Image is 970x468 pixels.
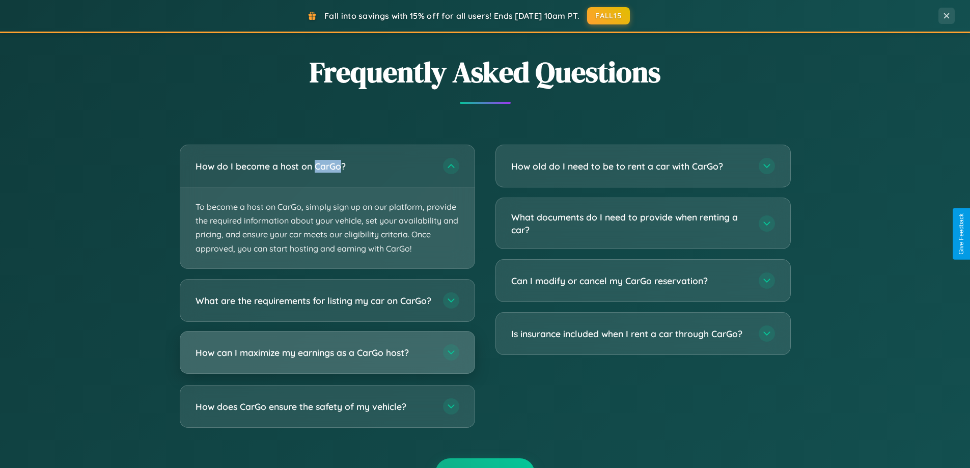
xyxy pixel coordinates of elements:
h3: Can I modify or cancel my CarGo reservation? [511,274,749,287]
h3: How can I maximize my earnings as a CarGo host? [196,346,433,359]
h3: Is insurance included when I rent a car through CarGo? [511,327,749,340]
h3: How do I become a host on CarGo? [196,160,433,173]
h3: What documents do I need to provide when renting a car? [511,211,749,236]
h3: How old do I need to be to rent a car with CarGo? [511,160,749,173]
h2: Frequently Asked Questions [180,52,791,92]
div: Give Feedback [958,213,965,255]
h3: What are the requirements for listing my car on CarGo? [196,294,433,307]
h3: How does CarGo ensure the safety of my vehicle? [196,400,433,412]
span: Fall into savings with 15% off for all users! Ends [DATE] 10am PT. [324,11,579,21]
p: To become a host on CarGo, simply sign up on our platform, provide the required information about... [180,187,475,268]
button: FALL15 [587,7,630,24]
